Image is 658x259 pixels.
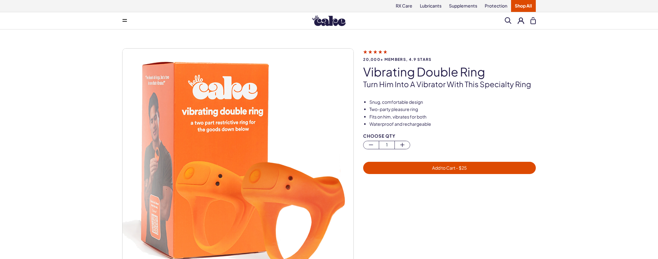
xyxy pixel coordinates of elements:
[369,106,536,113] li: Two-party pleasure ring
[363,79,536,90] p: Turn him into a vibrator with this specialty ring
[363,65,536,78] h1: vibrating double ring
[363,49,536,61] a: 20,000+ members, 4.9 stars
[455,165,467,171] span: - $ 25
[369,99,536,105] li: Snug, comfortable design
[369,114,536,120] li: Fits on him, vibrates for both
[363,57,536,61] span: 20,000+ members, 4.9 stars
[312,15,346,26] img: Hello Cake
[363,162,536,174] button: Add to Cart - $25
[379,141,394,148] span: 1
[369,121,536,127] li: Waterproof and rechargeable
[432,165,467,171] span: Add to Cart
[363,134,536,138] div: Choose Qty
